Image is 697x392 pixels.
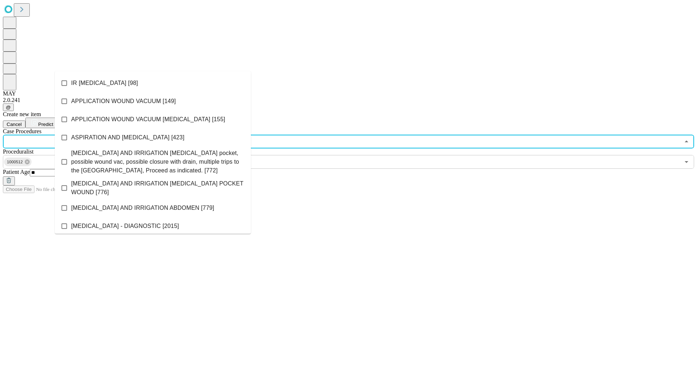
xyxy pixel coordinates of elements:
span: [MEDICAL_DATA] AND IRRIGATION [MEDICAL_DATA] POCKET WOUND [776] [71,179,245,197]
span: Predict [38,122,53,127]
span: APPLICATION WOUND VACUUM [MEDICAL_DATA] [155] [71,115,225,124]
span: IR [MEDICAL_DATA] [98] [71,79,138,87]
button: Predict [25,118,59,128]
span: 1000512 [4,158,26,166]
div: 1000512 [4,158,32,166]
button: Cancel [3,121,25,128]
span: APPLICATION WOUND VACUUM [149] [71,97,176,106]
button: Open [681,157,692,167]
button: Close [681,136,692,147]
div: MAY [3,90,694,97]
span: ASPIRATION AND [MEDICAL_DATA] [423] [71,133,184,142]
span: Patient Age [3,169,30,175]
span: [MEDICAL_DATA] - DIAGNOSTIC [2015] [71,222,179,230]
span: Proceduralist [3,148,33,155]
span: @ [6,105,11,110]
span: Cancel [7,122,22,127]
span: Scheduled Procedure [3,128,41,134]
button: @ [3,103,14,111]
div: 2.0.241 [3,97,694,103]
span: Create new item [3,111,41,117]
span: [MEDICAL_DATA] AND IRRIGATION [MEDICAL_DATA] pocket, possible wound vac, possible closure with dr... [71,149,245,175]
span: [MEDICAL_DATA] AND IRRIGATION ABDOMEN [779] [71,204,214,212]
